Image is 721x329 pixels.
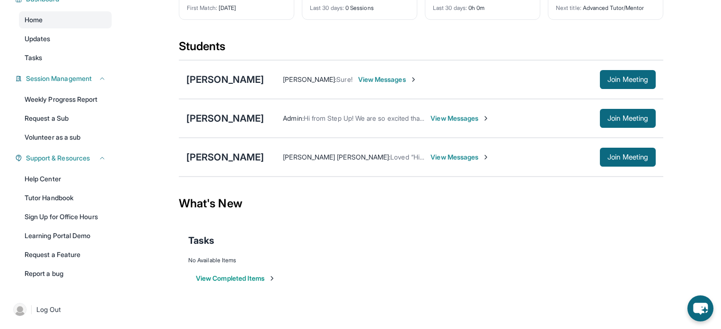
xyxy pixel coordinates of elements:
[188,257,654,264] div: No Available Items
[196,274,276,283] button: View Completed Items
[186,151,264,164] div: [PERSON_NAME]
[188,234,214,247] span: Tasks
[600,109,656,128] button: Join Meeting
[19,110,112,127] a: Request a Sub
[30,304,33,315] span: |
[19,208,112,225] a: Sign Up for Office Hours
[482,153,490,161] img: Chevron-Right
[26,153,90,163] span: Support & Resources
[9,299,112,320] a: |Log Out
[179,39,663,60] div: Students
[19,129,112,146] a: Volunteer as a sub
[607,154,648,160] span: Join Meeting
[19,91,112,108] a: Weekly Progress Report
[482,115,490,122] img: Chevron-Right
[186,112,264,125] div: [PERSON_NAME]
[304,114,707,122] span: Hi from Step Up! We are so excited that you are matched with one another. We hope that you have a...
[19,227,112,244] a: Learning Portal Demo
[283,153,390,161] span: [PERSON_NAME] [PERSON_NAME] :
[179,183,663,224] div: What's New
[22,74,106,83] button: Session Management
[19,246,112,263] a: Request a Feature
[19,11,112,28] a: Home
[25,34,51,44] span: Updates
[607,116,648,121] span: Join Meeting
[19,189,112,206] a: Tutor Handbook
[431,114,490,123] span: View Messages
[687,295,713,321] button: chat-button
[25,15,43,25] span: Home
[283,75,336,83] span: [PERSON_NAME] :
[187,4,217,11] span: First Match :
[19,265,112,282] a: Report a bug
[19,30,112,47] a: Updates
[600,148,656,167] button: Join Meeting
[19,49,112,66] a: Tasks
[283,114,303,122] span: Admin :
[13,303,26,316] img: user-img
[186,73,264,86] div: [PERSON_NAME]
[607,77,648,82] span: Join Meeting
[410,76,417,83] img: Chevron-Right
[556,4,581,11] span: Next title :
[433,4,467,11] span: Last 30 days :
[336,75,352,83] span: Sure!
[358,75,417,84] span: View Messages
[22,153,106,163] button: Support & Resources
[600,70,656,89] button: Join Meeting
[36,305,61,314] span: Log Out
[431,152,490,162] span: View Messages
[26,74,92,83] span: Session Management
[19,170,112,187] a: Help Center
[310,4,344,11] span: Last 30 days :
[25,53,42,62] span: Tasks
